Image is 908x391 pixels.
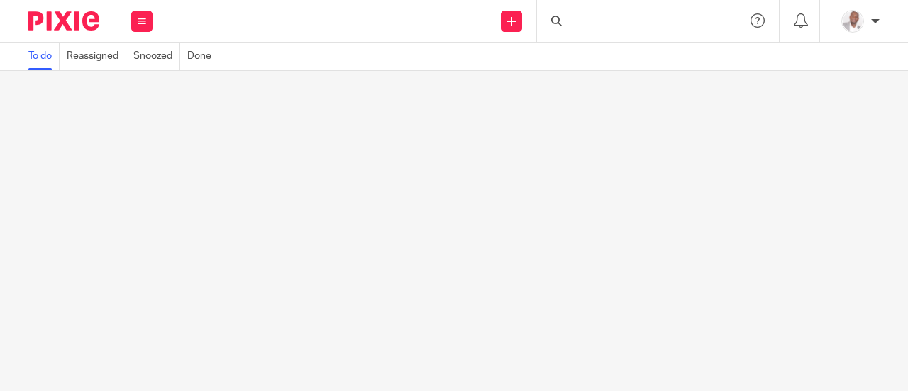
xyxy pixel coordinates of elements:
img: Pixie [28,11,99,31]
a: Done [187,43,218,70]
a: Reassigned [67,43,126,70]
img: Paul%20S%20-%20Picture.png [841,10,864,33]
a: Snoozed [133,43,180,70]
a: To do [28,43,60,70]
